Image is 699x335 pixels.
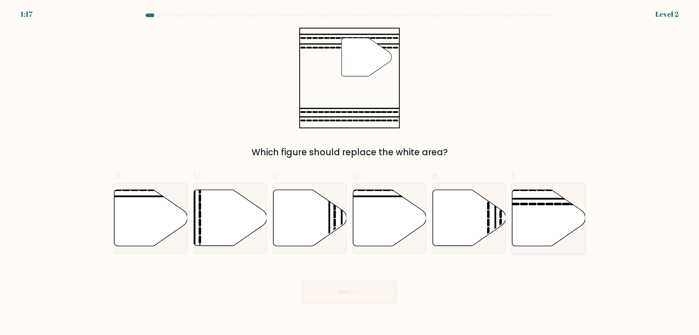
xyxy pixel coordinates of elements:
[273,168,281,182] span: c.
[118,146,581,159] div: Which figure should replace the white area?
[512,168,517,182] span: f.
[655,9,679,20] div: Level 2
[341,38,391,76] g: "
[432,168,440,182] span: e.
[193,168,202,182] span: b.
[352,168,361,182] span: d.
[114,168,122,182] span: a.
[302,280,397,303] button: Next
[20,9,32,20] div: 1:17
